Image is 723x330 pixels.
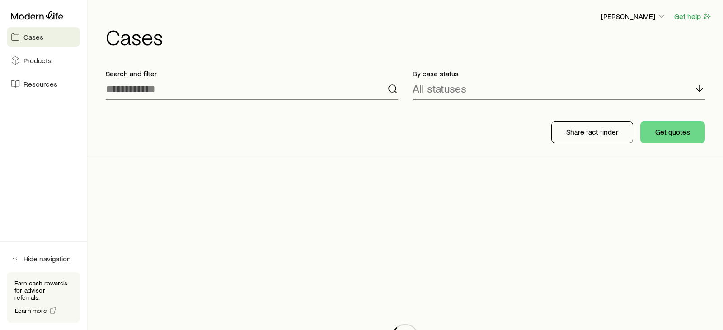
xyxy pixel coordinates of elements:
[106,26,712,47] h1: Cases
[23,254,71,263] span: Hide navigation
[23,56,52,65] span: Products
[7,74,80,94] a: Resources
[640,121,705,143] button: Get quotes
[106,69,398,78] p: Search and filter
[566,127,618,136] p: Share fact finder
[7,249,80,269] button: Hide navigation
[15,307,47,314] span: Learn more
[23,33,43,42] span: Cases
[674,11,712,22] button: Get help
[7,272,80,323] div: Earn cash rewards for advisor referrals.Learn more
[413,69,705,78] p: By case status
[7,27,80,47] a: Cases
[551,121,633,143] button: Share fact finder
[413,82,466,95] p: All statuses
[601,11,667,22] button: [PERSON_NAME]
[14,279,72,301] p: Earn cash rewards for advisor referrals.
[601,12,666,21] p: [PERSON_NAME]
[7,51,80,70] a: Products
[23,79,57,88] span: Resources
